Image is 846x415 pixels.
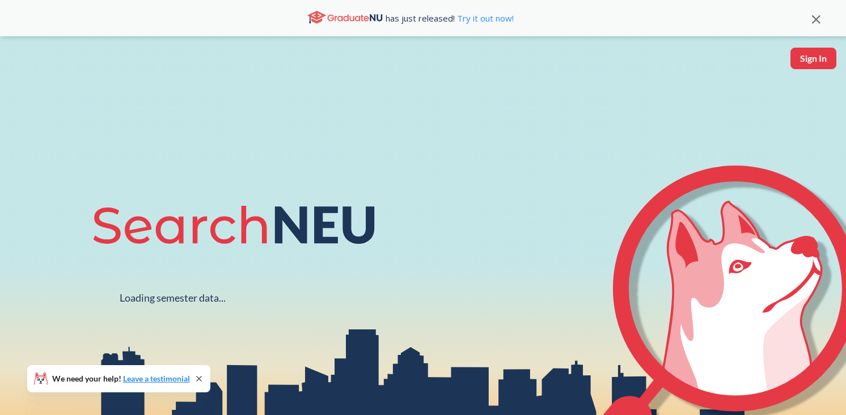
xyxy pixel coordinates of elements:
a: Try it out now! [455,12,514,24]
img: sandbox logo [11,48,38,82]
button: Sign In [790,48,836,69]
div: Loading semester data... [120,291,226,304]
a: Leave a testimonial [123,374,190,383]
span: We need your help! [52,375,190,383]
span: has just released! [386,12,514,24]
a: sandbox logo [11,48,38,86]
